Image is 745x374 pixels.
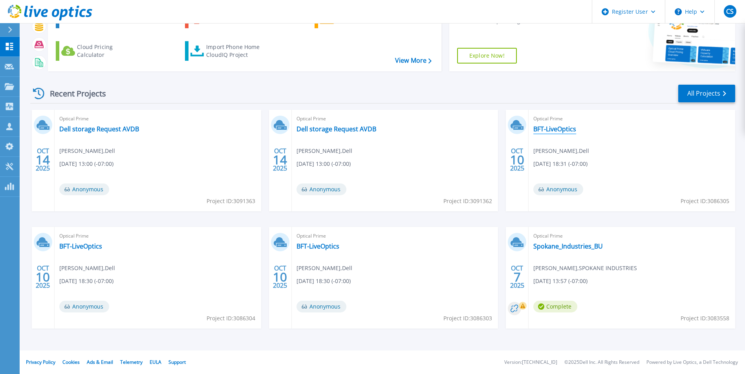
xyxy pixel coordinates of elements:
span: Optical Prime [297,114,494,123]
a: All Projects [678,85,735,102]
span: [PERSON_NAME] , Dell [59,147,115,155]
span: [PERSON_NAME] , Dell [297,147,352,155]
span: Anonymous [533,183,583,195]
span: 10 [510,156,524,163]
div: OCT 2025 [273,145,287,174]
div: Cloud Pricing Calculator [77,43,140,59]
a: BFT-LiveOptics [59,242,102,250]
li: Version: [TECHNICAL_ID] [504,360,557,365]
span: Project ID: 3083558 [681,314,729,323]
span: Anonymous [297,301,346,312]
div: OCT 2025 [510,145,525,174]
a: Dell storage Request AVDB [297,125,376,133]
a: Spokane_Industries_BU [533,242,603,250]
a: Dell storage Request AVDB [59,125,139,133]
span: 14 [36,156,50,163]
span: [PERSON_NAME] , SPOKANE INDUSTRIES [533,264,637,272]
span: [DATE] 18:30 (-07:00) [297,277,351,285]
span: Optical Prime [59,114,256,123]
span: CS [726,8,734,15]
div: Recent Projects [30,84,117,103]
span: Optical Prime [297,232,494,240]
span: 10 [36,274,50,280]
a: Ads & Email [87,359,113,365]
a: Cloud Pricing Calculator [56,41,143,61]
div: OCT 2025 [510,263,525,291]
span: [PERSON_NAME] , Dell [297,264,352,272]
span: Project ID: 3091363 [207,197,255,205]
a: Explore Now! [457,48,517,64]
span: Project ID: 3086305 [681,197,729,205]
span: Complete [533,301,577,312]
span: Optical Prime [59,232,256,240]
a: EULA [150,359,161,365]
span: 10 [273,274,287,280]
span: [DATE] 13:00 (-07:00) [297,160,351,168]
span: Anonymous [59,301,109,312]
span: Anonymous [59,183,109,195]
span: 14 [273,156,287,163]
div: OCT 2025 [35,263,50,291]
span: [DATE] 18:30 (-07:00) [59,277,113,285]
div: OCT 2025 [273,263,287,291]
span: Anonymous [297,183,346,195]
span: Project ID: 3091362 [443,197,492,205]
span: [DATE] 13:57 (-07:00) [533,277,588,285]
span: Project ID: 3086304 [207,314,255,323]
span: Optical Prime [533,114,730,123]
span: Project ID: 3086303 [443,314,492,323]
a: Cookies [62,359,80,365]
a: BFT-LiveOptics [297,242,339,250]
div: Import Phone Home CloudIQ Project [206,43,267,59]
a: Telemetry [120,359,143,365]
a: BFT-LiveOptics [533,125,576,133]
li: © 2025 Dell Inc. All Rights Reserved [564,360,639,365]
span: [DATE] 18:31 (-07:00) [533,160,588,168]
span: Optical Prime [533,232,730,240]
a: Support [168,359,186,365]
a: View More [395,57,432,64]
a: Privacy Policy [26,359,55,365]
span: [PERSON_NAME] , Dell [533,147,589,155]
li: Powered by Live Optics, a Dell Technology [646,360,738,365]
span: 7 [514,274,521,280]
span: [DATE] 13:00 (-07:00) [59,160,113,168]
div: OCT 2025 [35,145,50,174]
span: [PERSON_NAME] , Dell [59,264,115,272]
